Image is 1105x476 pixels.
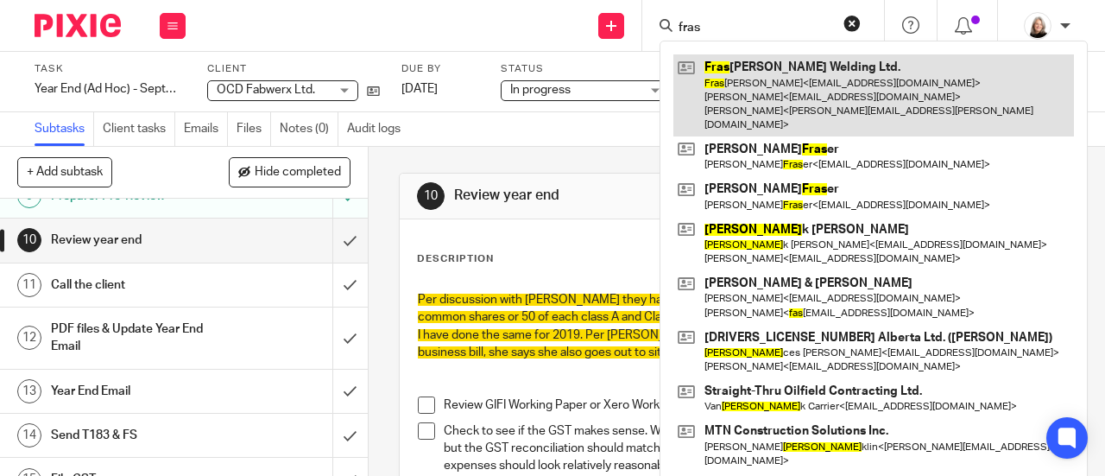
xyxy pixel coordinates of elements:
[51,378,227,404] h1: Year End Email
[229,157,350,187] button: Hide completed
[1024,12,1051,40] img: Screenshot%202023-11-02%20134555.png
[35,112,94,146] a: Subtasks
[280,112,338,146] a: Notes (0)
[418,294,1056,359] span: Per discussion with [PERSON_NAME] they have no documentation to show if they each hold 50% of the...
[17,326,41,350] div: 12
[51,316,227,360] h1: PDF files & Update Year End Email
[17,423,41,447] div: 14
[35,62,186,76] label: Task
[510,84,571,96] span: In progress
[454,187,773,205] h1: Review year end
[17,157,112,187] button: + Add subtask
[17,228,41,252] div: 10
[401,62,479,76] label: Due by
[207,62,380,76] label: Client
[401,83,438,95] span: [DATE]
[417,182,445,210] div: 10
[103,112,175,146] a: Client tasks
[347,112,409,146] a: Audit logs
[51,422,227,448] h1: Send T183 & FS
[444,397,1055,414] p: Review GIFI Working Paper or Xero Workpapers
[35,80,186,98] div: Year End (Ad Hoc) - Septmeber2019
[237,112,271,146] a: Files
[501,62,673,76] label: Status
[184,112,228,146] a: Emails
[51,272,227,298] h1: Call the client
[217,84,315,96] span: OCD Fabwerx Ltd.
[51,227,227,253] h1: Review year end
[255,166,341,180] span: Hide completed
[677,21,832,36] input: Search
[417,252,494,266] p: Description
[35,14,121,37] img: Pixie
[843,15,861,32] button: Clear
[17,379,41,403] div: 13
[17,273,41,297] div: 11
